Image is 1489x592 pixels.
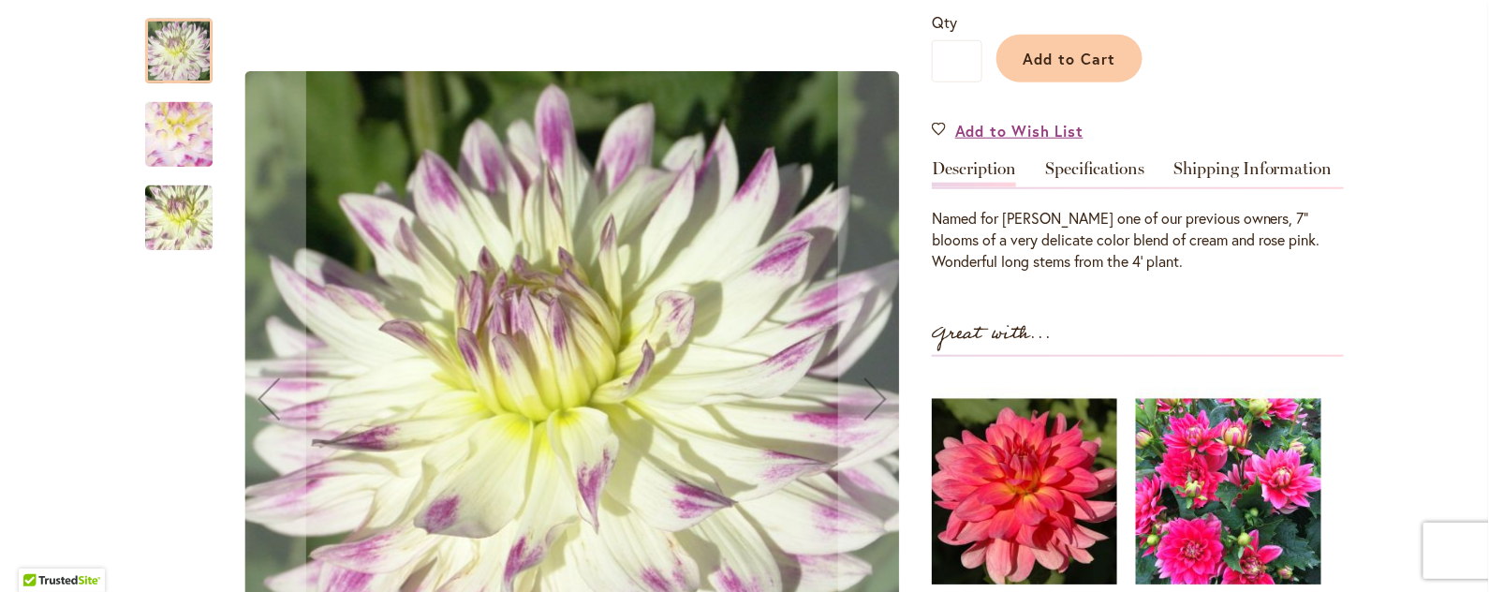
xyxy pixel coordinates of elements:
a: Shipping Information [1173,160,1333,187]
img: MARGARET ELLEN [111,168,246,269]
span: Add to Wish List [955,120,1084,141]
div: Detailed Product Info [932,160,1344,273]
a: Description [932,160,1016,187]
div: Named for [PERSON_NAME] one of our previous owners, 7" blooms of a very delicate color blend of c... [932,208,1344,273]
a: Add to Wish List [932,120,1084,141]
button: Add to Cart [996,35,1143,82]
span: Add to Cart [1024,49,1116,68]
a: Specifications [1045,160,1144,187]
div: MARGARET ELLEN [145,83,231,167]
span: Qty [932,12,957,32]
iframe: Launch Accessibility Center [14,525,66,578]
strong: Great with... [932,318,1052,349]
img: MARGARET ELLEN [113,70,245,200]
div: MARGARET ELLEN [145,167,213,250]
